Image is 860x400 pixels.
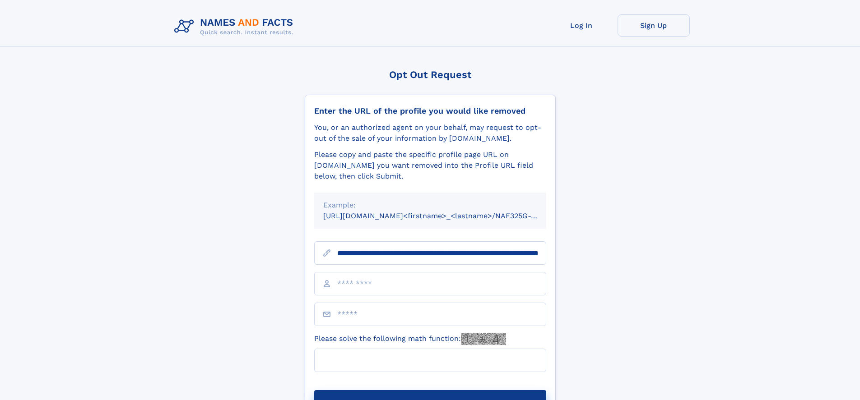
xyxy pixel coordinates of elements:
[314,333,506,345] label: Please solve the following math function:
[314,106,546,116] div: Enter the URL of the profile you would like removed
[171,14,301,39] img: Logo Names and Facts
[314,122,546,144] div: You, or an authorized agent on your behalf, may request to opt-out of the sale of your informatio...
[314,149,546,182] div: Please copy and paste the specific profile page URL on [DOMAIN_NAME] you want removed into the Pr...
[545,14,618,37] a: Log In
[305,69,556,80] div: Opt Out Request
[618,14,690,37] a: Sign Up
[323,200,537,211] div: Example:
[323,211,563,220] small: [URL][DOMAIN_NAME]<firstname>_<lastname>/NAF325G-xxxxxxxx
